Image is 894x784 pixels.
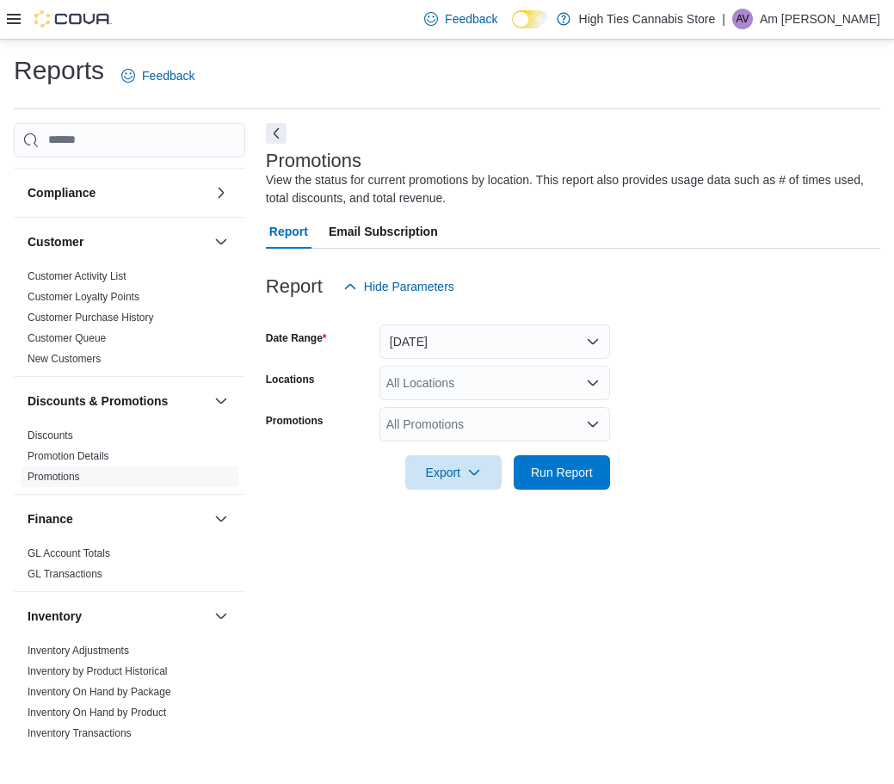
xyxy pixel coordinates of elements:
a: Promotion Details [28,450,109,462]
label: Promotions [266,414,324,428]
img: Cova [34,10,112,28]
label: Date Range [266,331,327,345]
span: New Customers [28,352,101,366]
button: Customer [211,231,231,252]
button: Compliance [211,182,231,203]
button: Run Report [514,455,610,490]
h3: Compliance [28,184,96,201]
span: Email Subscription [329,214,438,249]
a: Inventory On Hand by Product [28,707,166,719]
button: Compliance [28,184,207,201]
div: Finance [14,543,245,591]
a: Feedback [417,2,504,36]
button: Hide Parameters [336,269,461,304]
h3: Promotions [266,151,361,171]
button: Discounts & Promotions [28,392,207,410]
span: Inventory by Product Historical [28,664,168,678]
p: High Ties Cannabis Store [579,9,716,29]
h3: Finance [28,510,73,528]
span: Dark Mode [512,28,513,29]
span: AV [736,9,749,29]
button: Open list of options [586,417,600,431]
div: Discounts & Promotions [14,425,245,494]
span: Feedback [445,10,497,28]
a: GL Transactions [28,568,102,580]
h3: Discounts & Promotions [28,392,168,410]
span: Inventory On Hand by Product [28,706,166,719]
span: Report [269,214,308,249]
button: Finance [28,510,207,528]
button: Open list of options [586,376,600,390]
input: Dark Mode [512,10,548,28]
span: GL Account Totals [28,546,110,560]
a: Inventory On Hand by Package [28,686,171,698]
span: Export [416,455,491,490]
span: Customer Queue [28,331,106,345]
span: Feedback [142,67,194,84]
a: Promotions [28,471,80,483]
a: Inventory Transactions [28,727,132,739]
span: Run Report [531,464,593,481]
a: Customer Purchase History [28,312,154,324]
h3: Inventory [28,608,82,625]
a: Customer Loyalty Points [28,291,139,303]
button: Next [266,123,287,144]
h1: Reports [14,53,104,88]
a: Customer Activity List [28,270,126,282]
a: Feedback [114,59,201,93]
span: Inventory On Hand by Package [28,685,171,699]
a: Customer Queue [28,332,106,344]
button: Finance [211,509,231,529]
span: Customer Purchase History [28,311,154,324]
span: Promotion Details [28,449,109,463]
span: Discounts [28,429,73,442]
button: Discounts & Promotions [211,391,231,411]
label: Locations [266,373,315,386]
a: GL Account Totals [28,547,110,559]
span: Hide Parameters [364,278,454,295]
h3: Report [266,276,323,297]
span: Inventory Adjustments [28,644,129,657]
span: Inventory Transactions [28,726,132,740]
div: Customer [14,266,245,376]
button: Export [405,455,502,490]
span: Customer Activity List [28,269,126,283]
a: Discounts [28,429,73,441]
h3: Customer [28,233,83,250]
span: Promotions [28,470,80,484]
button: Inventory [211,606,231,627]
span: GL Transactions [28,567,102,581]
p: | [722,9,725,29]
p: Am [PERSON_NAME] [760,9,880,29]
div: Am Villeneuve [732,9,753,29]
span: Customer Loyalty Points [28,290,139,304]
button: [DATE] [379,324,610,359]
a: Inventory Adjustments [28,645,129,657]
a: New Customers [28,353,101,365]
button: Customer [28,233,207,250]
a: Inventory by Product Historical [28,665,168,677]
div: View the status for current promotions by location. This report also provides usage data such as ... [266,171,872,207]
button: Inventory [28,608,207,625]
